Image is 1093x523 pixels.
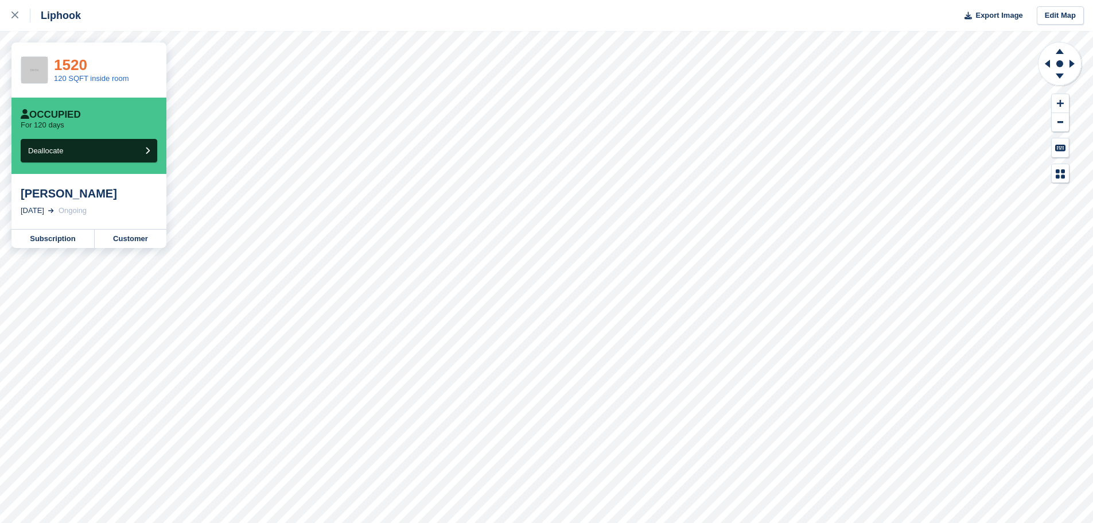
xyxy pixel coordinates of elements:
[1052,113,1069,132] button: Zoom Out
[54,56,87,73] a: 1520
[21,57,48,83] img: 256x256-placeholder-a091544baa16b46aadf0b611073c37e8ed6a367829ab441c3b0103e7cf8a5b1b.png
[1052,138,1069,157] button: Keyboard Shortcuts
[59,205,87,216] div: Ongoing
[958,6,1023,25] button: Export Image
[21,109,81,121] div: Occupied
[1052,164,1069,183] button: Map Legend
[975,10,1022,21] span: Export Image
[95,230,166,248] a: Customer
[1052,94,1069,113] button: Zoom In
[54,74,129,83] a: 120 SQFT inside room
[21,139,157,162] button: Deallocate
[21,187,157,200] div: [PERSON_NAME]
[21,121,64,130] p: For 120 days
[1037,6,1084,25] a: Edit Map
[30,9,81,22] div: Liphook
[11,230,95,248] a: Subscription
[48,208,54,213] img: arrow-right-light-icn-cde0832a797a2874e46488d9cf13f60e5c3a73dbe684e267c42b8395dfbc2abf.svg
[21,205,44,216] div: [DATE]
[28,146,63,155] span: Deallocate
